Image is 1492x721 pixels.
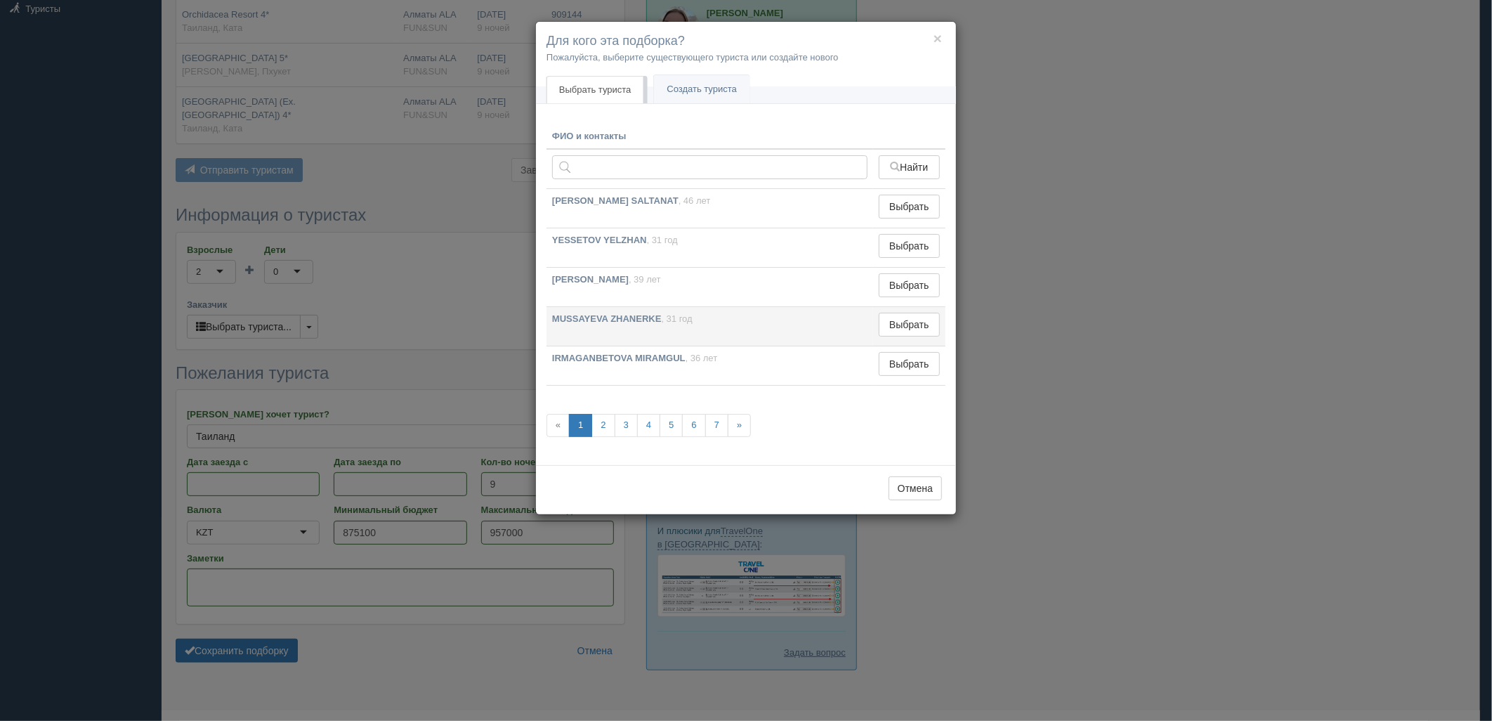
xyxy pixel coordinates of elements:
button: Выбрать [879,313,940,337]
a: 2 [591,414,615,437]
button: Отмена [889,476,942,500]
th: ФИО и контакты [547,124,873,150]
input: Поиск по ФИО, паспорту или контактам [552,155,868,179]
a: Создать туриста [654,75,750,104]
b: YESSETOV YELZHAN [552,235,647,245]
a: 1 [569,414,592,437]
a: 6 [682,414,705,437]
button: Выбрать [879,234,940,258]
a: Выбрать туриста [547,76,643,104]
a: 5 [660,414,683,437]
p: Пожалуйста, выберите существующего туриста или создайте нового [547,51,945,64]
b: MUSSAYEVA ZHANERKE [552,313,662,324]
a: 7 [705,414,728,437]
span: , 36 лет [686,353,718,363]
span: , 46 лет [679,195,711,206]
button: × [934,31,942,46]
span: , 31 год [662,313,693,324]
h4: Для кого эта подборка? [547,32,945,51]
span: , 39 лет [629,274,661,285]
span: , 31 год [647,235,678,245]
button: Выбрать [879,195,940,219]
span: « [547,414,570,437]
b: [PERSON_NAME] SALTANAT [552,195,679,206]
button: Выбрать [879,352,940,376]
a: 4 [637,414,660,437]
b: IRMAGANBETOVA MIRAMGUL [552,353,686,363]
a: » [728,414,751,437]
a: 3 [615,414,638,437]
button: Выбрать [879,273,940,297]
b: [PERSON_NAME] [552,274,629,285]
button: Найти [879,155,940,179]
